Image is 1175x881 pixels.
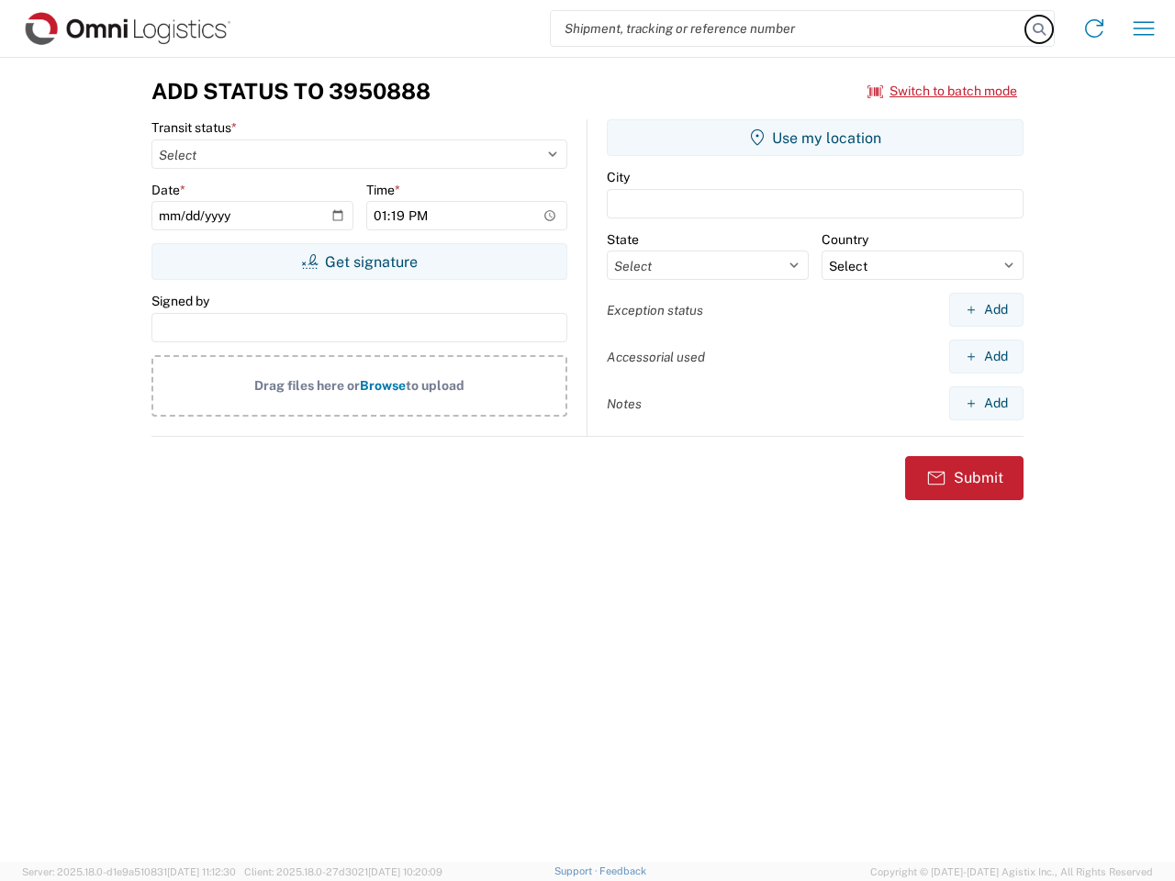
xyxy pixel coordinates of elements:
[867,76,1017,106] button: Switch to batch mode
[822,231,868,248] label: Country
[360,378,406,393] span: Browse
[949,386,1024,420] button: Add
[949,340,1024,374] button: Add
[254,378,360,393] span: Drag files here or
[167,866,236,877] span: [DATE] 11:12:30
[599,865,646,876] a: Feedback
[151,119,237,136] label: Transit status
[244,866,442,877] span: Client: 2025.18.0-27d3021
[151,293,209,309] label: Signed by
[607,119,1024,156] button: Use my location
[368,866,442,877] span: [DATE] 10:20:09
[22,866,236,877] span: Server: 2025.18.0-d1e9a510831
[949,293,1024,327] button: Add
[406,378,464,393] span: to upload
[366,182,400,198] label: Time
[151,78,431,105] h3: Add Status to 3950888
[151,182,185,198] label: Date
[607,169,630,185] label: City
[551,11,1026,46] input: Shipment, tracking or reference number
[607,302,703,318] label: Exception status
[607,396,642,412] label: Notes
[607,349,705,365] label: Accessorial used
[151,243,567,280] button: Get signature
[905,456,1024,500] button: Submit
[607,231,639,248] label: State
[554,865,600,876] a: Support
[870,864,1153,880] span: Copyright © [DATE]-[DATE] Agistix Inc., All Rights Reserved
